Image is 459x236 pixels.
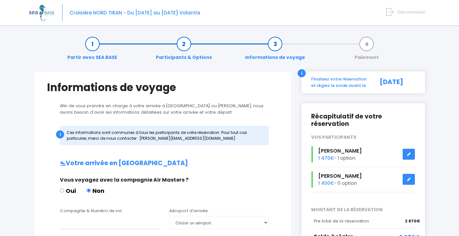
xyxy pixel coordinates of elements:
[87,186,104,195] label: Non
[169,208,208,214] label: Aéroport d'arrivée
[311,113,415,128] h2: Récapitulatif de votre réservation
[306,146,420,163] div: - 1 option
[60,188,64,193] input: Oui
[373,76,420,89] div: [DATE]
[314,218,369,224] span: Prix total de la réservation
[306,134,420,141] div: VOS PARTICIPANTS
[318,147,362,155] span: [PERSON_NAME]
[60,176,188,184] span: Vous voyagez avec la compagnie Air Masters ?
[47,103,278,115] p: Afin de vous prendre en charge à votre arrivée à [GEOGRAPHIC_DATA] ou [PERSON_NAME], nous avons b...
[298,69,306,77] div: i
[56,130,64,138] div: i
[47,160,278,167] h2: Votre arrivée en [GEOGRAPHIC_DATA]
[306,76,373,89] div: Finalisez votre réservation et réglez le solde avant le
[242,41,308,61] a: Informations de voyage
[318,172,362,180] span: [PERSON_NAME]
[60,126,269,145] div: Ces informations sont communes à tous les participants de votre réservation. Pour tout cas partic...
[153,41,215,61] a: Participants & Options
[318,155,334,161] span: 1 470€
[70,9,200,16] span: Croisière NORD TIRAN - Du [DATE] au [DATE] Volantis
[397,9,426,15] span: Déconnexion
[64,41,120,61] a: Partir avec SEA BASE
[60,208,122,214] label: Compagnie & Numéro de vol
[87,188,91,193] input: Non
[306,171,420,188] div: - 0 option
[47,81,278,94] h1: Informations de voyage
[60,186,76,195] label: Oui
[306,206,420,213] span: MONTANT DE LA RÉSERVATION
[318,180,334,186] span: 1 400€
[351,41,382,61] a: Paiement
[405,218,420,224] span: 2 870€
